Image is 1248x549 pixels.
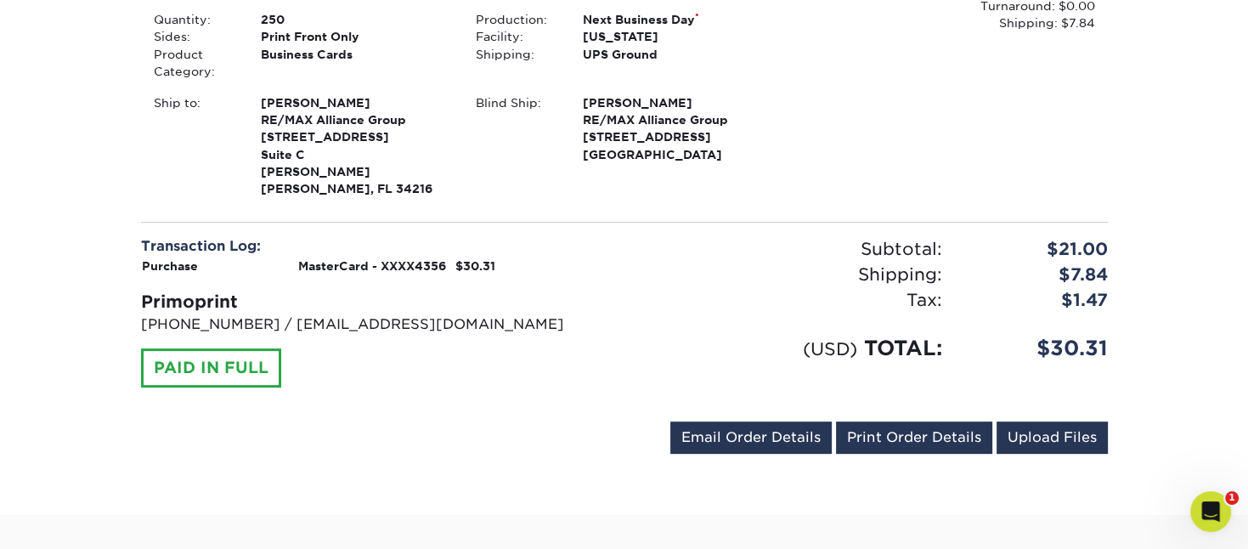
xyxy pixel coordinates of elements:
div: $7.84 [955,262,1121,287]
div: Subtotal: [624,236,955,262]
div: Print Front Only [248,28,463,45]
span: 1 [1225,491,1239,505]
div: PAID IN FULL [141,348,281,388]
div: Shipping: [624,262,955,287]
div: Product Category: [141,46,248,81]
div: Transaction Log: [141,236,612,257]
span: RE/MAX Alliance Group [583,111,772,128]
div: Ship to: [141,94,248,198]
div: $21.00 [955,236,1121,262]
div: Primoprint [141,289,612,314]
a: Email Order Details [670,422,832,454]
a: Print Order Details [836,422,992,454]
div: Business Cards [248,46,463,81]
div: $30.31 [955,333,1121,364]
div: Blind Ship: [463,94,570,164]
strong: MasterCard - XXXX4356 [298,259,446,273]
div: UPS Ground [570,46,785,63]
span: [STREET_ADDRESS] [583,128,772,145]
span: TOTAL: [864,336,942,360]
iframe: Intercom live chat [1190,491,1231,532]
strong: [PERSON_NAME] [PERSON_NAME], FL 34216 [261,94,450,196]
a: Upload Files [997,422,1108,454]
div: Next Business Day [570,11,785,28]
strong: $30.31 [455,259,495,273]
div: 250 [248,11,463,28]
span: Suite C [261,146,450,163]
div: [US_STATE] [570,28,785,45]
p: [PHONE_NUMBER] / [EMAIL_ADDRESS][DOMAIN_NAME] [141,314,612,335]
span: [STREET_ADDRESS] [261,128,450,145]
div: Tax: [624,287,955,313]
strong: [GEOGRAPHIC_DATA] [583,94,772,161]
span: [PERSON_NAME] [261,94,450,111]
span: [PERSON_NAME] [583,94,772,111]
div: Facility: [463,28,570,45]
div: Production: [463,11,570,28]
div: Sides: [141,28,248,45]
strong: Purchase [142,259,198,273]
div: Quantity: [141,11,248,28]
small: (USD) [803,338,857,359]
div: $1.47 [955,287,1121,313]
div: Shipping: [463,46,570,63]
span: RE/MAX Alliance Group [261,111,450,128]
